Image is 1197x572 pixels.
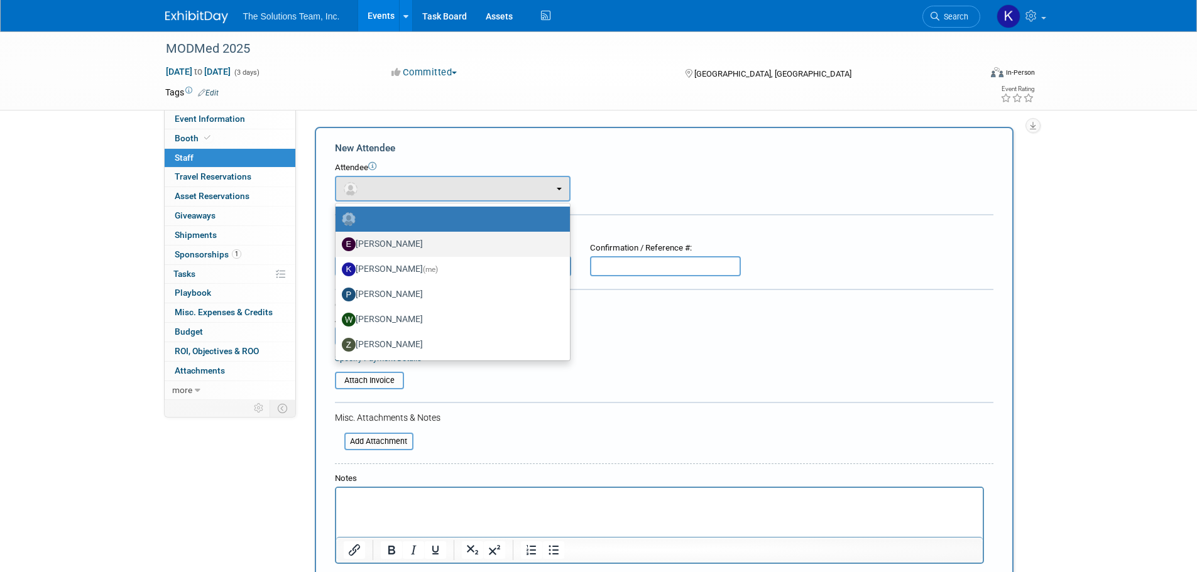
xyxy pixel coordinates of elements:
a: Travel Reservations [165,168,295,186]
iframe: Rich Text Area [336,488,983,537]
span: Sponsorships [175,249,241,259]
a: Giveaways [165,207,295,225]
td: Toggle Event Tabs [270,400,295,416]
label: [PERSON_NAME] [342,259,557,279]
label: [PERSON_NAME] [342,335,557,355]
a: Tasks [165,265,295,284]
span: [DATE] [DATE] [165,66,231,77]
span: The Solutions Team, Inc. [243,11,340,21]
a: Booth [165,129,295,148]
a: Search [922,6,980,28]
span: Shipments [175,230,217,240]
a: Shipments [165,226,295,245]
span: Booth [175,133,213,143]
i: Booth reservation complete [204,134,210,141]
span: Staff [175,153,194,163]
span: Giveaways [175,210,216,220]
button: Insert/edit link [344,541,365,559]
span: ROI, Objectives & ROO [175,346,259,356]
div: Misc. Attachments & Notes [335,411,993,424]
a: Asset Reservations [165,187,295,206]
img: K.jpg [342,262,356,276]
span: more [172,385,192,395]
div: Registration / Ticket Info (optional) [335,224,993,236]
label: [PERSON_NAME] [342,310,557,330]
div: Cost: [335,299,993,311]
label: [PERSON_NAME] [342,284,557,305]
img: P.jpg [342,288,356,301]
img: ExhibitDay [165,11,228,23]
button: Bold [381,541,402,559]
div: Confirmation / Reference #: [590,242,741,254]
span: Budget [175,326,203,337]
div: Event Rating [1000,86,1034,92]
span: Playbook [175,288,211,298]
a: Edit [198,89,219,97]
span: Travel Reservations [175,171,251,181]
span: Event Information [175,114,245,124]
div: In-Person [1005,68,1035,77]
img: Format-Inperson.png [991,67,1003,77]
span: [GEOGRAPHIC_DATA], [GEOGRAPHIC_DATA] [694,69,851,78]
span: (3 days) [233,68,260,77]
button: Underline [425,541,446,559]
div: Notes [335,473,984,485]
button: Bullet list [543,541,564,559]
img: Unassigned-User-Icon.png [342,212,356,226]
span: Tasks [173,269,195,279]
a: Specify Payment Details [335,353,422,363]
button: Italic [403,541,424,559]
label: [PERSON_NAME] [342,234,557,254]
div: New Attendee [335,141,993,155]
span: to [192,67,204,77]
span: (me) [423,265,438,274]
span: Search [939,12,968,21]
a: Event Information [165,110,295,129]
img: E.jpg [342,237,356,251]
button: Committed [387,66,462,79]
td: Personalize Event Tab Strip [248,400,270,416]
a: Attachments [165,362,295,380]
a: Budget [165,323,295,342]
div: MODMed 2025 [161,38,961,60]
a: more [165,381,295,400]
span: Asset Reservations [175,191,249,201]
img: Kaelon Harris [997,4,1020,28]
a: Staff [165,149,295,168]
span: Attachments [175,365,225,375]
td: Tags [165,86,219,99]
button: Superscript [484,541,505,559]
a: Sponsorships1 [165,246,295,264]
a: Playbook [165,284,295,303]
span: 1 [232,249,241,259]
img: Z.jpg [342,338,356,352]
button: Numbered list [521,541,542,559]
div: Event Format [906,65,1036,84]
a: ROI, Objectives & ROO [165,342,295,361]
a: Misc. Expenses & Credits [165,303,295,322]
span: Misc. Expenses & Credits [175,307,273,317]
div: Attendee [335,162,993,174]
img: W.jpg [342,313,356,326]
button: Subscript [462,541,483,559]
